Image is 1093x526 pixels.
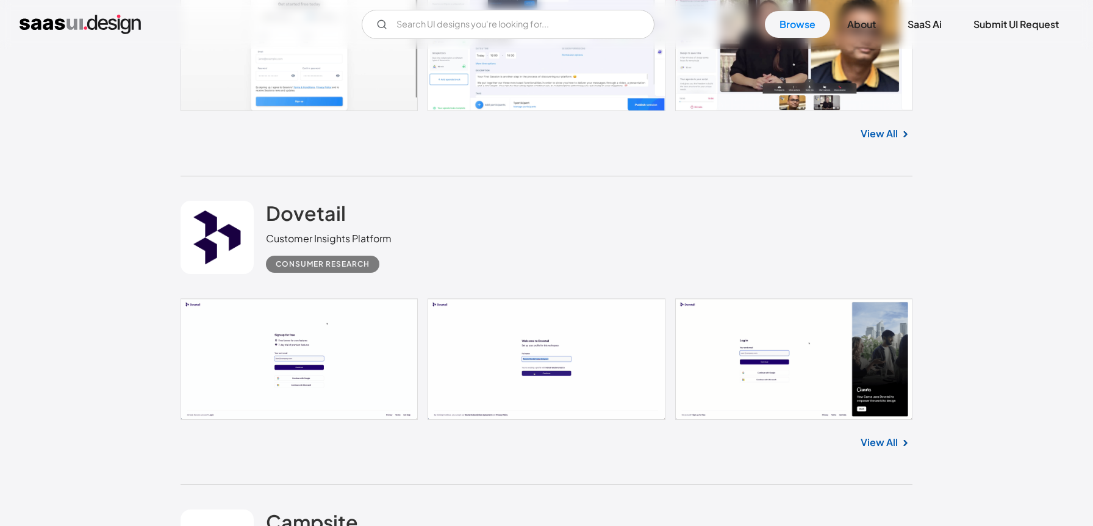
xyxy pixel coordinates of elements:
[266,201,346,225] h2: Dovetail
[276,257,370,272] div: Consumer Research
[266,201,346,231] a: Dovetail
[861,435,898,450] a: View All
[833,11,891,38] a: About
[959,11,1073,38] a: Submit UI Request
[362,10,654,39] form: Email Form
[20,15,141,34] a: home
[893,11,956,38] a: SaaS Ai
[266,231,392,246] div: Customer Insights Platform
[861,126,898,141] a: View All
[765,11,830,38] a: Browse
[362,10,654,39] input: Search UI designs you're looking for...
